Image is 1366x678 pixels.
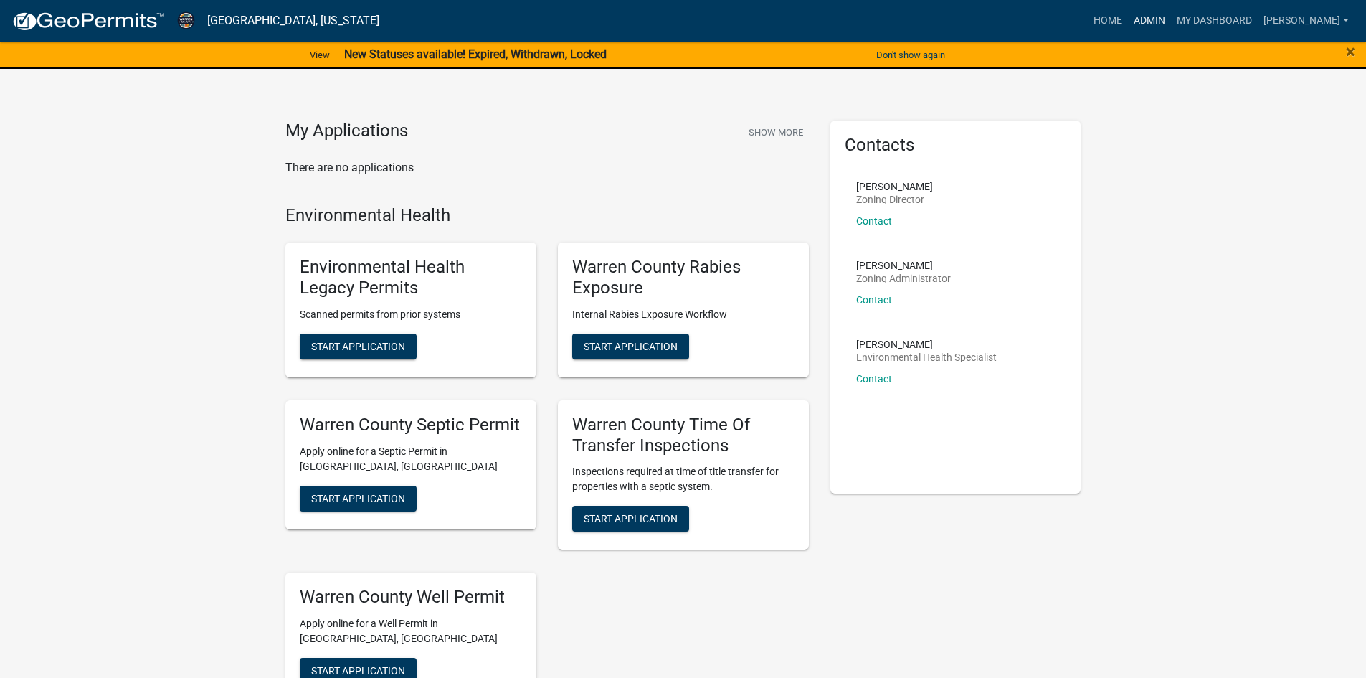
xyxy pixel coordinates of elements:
p: [PERSON_NAME] [856,260,951,270]
button: Start Application [572,334,689,359]
h5: Warren County Time Of Transfer Inspections [572,415,795,456]
span: Start Application [311,492,405,504]
p: There are no applications [285,159,809,176]
span: Start Application [584,340,678,352]
span: Start Application [311,340,405,352]
a: Contact [856,294,892,306]
p: [PERSON_NAME] [856,339,997,349]
a: Contact [856,373,892,385]
p: Internal Rabies Exposure Workflow [572,307,795,322]
p: Zoning Administrator [856,273,951,283]
h5: Warren County Rabies Exposure [572,257,795,298]
span: × [1346,42,1355,62]
a: View [304,43,336,67]
span: Start Application [584,513,678,524]
h5: Warren County Well Permit [300,587,522,608]
a: Home [1088,7,1128,34]
button: Show More [743,121,809,144]
h5: Warren County Septic Permit [300,415,522,435]
strong: New Statuses available! Expired, Withdrawn, Locked [344,47,607,61]
button: Don't show again [871,43,951,67]
p: Scanned permits from prior systems [300,307,522,322]
a: My Dashboard [1171,7,1258,34]
h5: Contacts [845,135,1067,156]
img: Warren County, Iowa [176,11,196,30]
p: Environmental Health Specialist [856,352,997,362]
p: Apply online for a Septic Permit in [GEOGRAPHIC_DATA], [GEOGRAPHIC_DATA] [300,444,522,474]
a: [GEOGRAPHIC_DATA], [US_STATE] [207,9,379,33]
h5: Environmental Health Legacy Permits [300,257,522,298]
p: [PERSON_NAME] [856,182,933,192]
a: Contact [856,215,892,227]
button: Close [1346,43,1355,60]
button: Start Application [300,334,417,359]
p: Inspections required at time of title transfer for properties with a septic system. [572,464,795,494]
p: Zoning Director [856,194,933,204]
h4: Environmental Health [285,205,809,226]
a: [PERSON_NAME] [1258,7,1355,34]
button: Start Application [300,486,417,512]
a: Admin [1128,7,1171,34]
h4: My Applications [285,121,408,142]
span: Start Application [311,665,405,677]
p: Apply online for a Well Permit in [GEOGRAPHIC_DATA], [GEOGRAPHIC_DATA] [300,616,522,646]
button: Start Application [572,506,689,532]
